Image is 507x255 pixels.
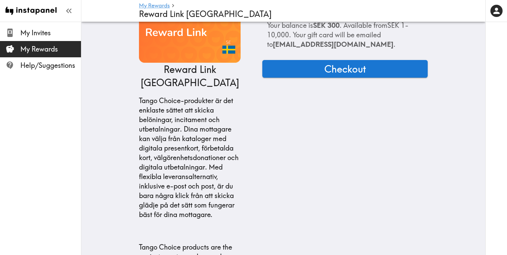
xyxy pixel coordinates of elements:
[262,60,428,78] button: Checkout
[20,44,81,54] span: My Rewards
[20,28,81,38] span: My Invites
[139,96,241,219] p: Tango Choice-produkter är det enklaste sättet att skicka belöningar, incitament och utbetalningar...
[324,62,366,76] span: Checkout
[20,61,81,70] span: Help/Suggestions
[139,3,170,9] a: My Rewards
[273,40,393,48] span: [EMAIL_ADDRESS][DOMAIN_NAME]
[313,21,340,30] b: SEK 300
[267,21,408,48] span: Your balance is . Available from SEK 1 - 10,000 . Your gift card will be emailed to .
[139,9,422,19] h4: Reward Link [GEOGRAPHIC_DATA]
[139,63,241,89] p: Reward Link [GEOGRAPHIC_DATA]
